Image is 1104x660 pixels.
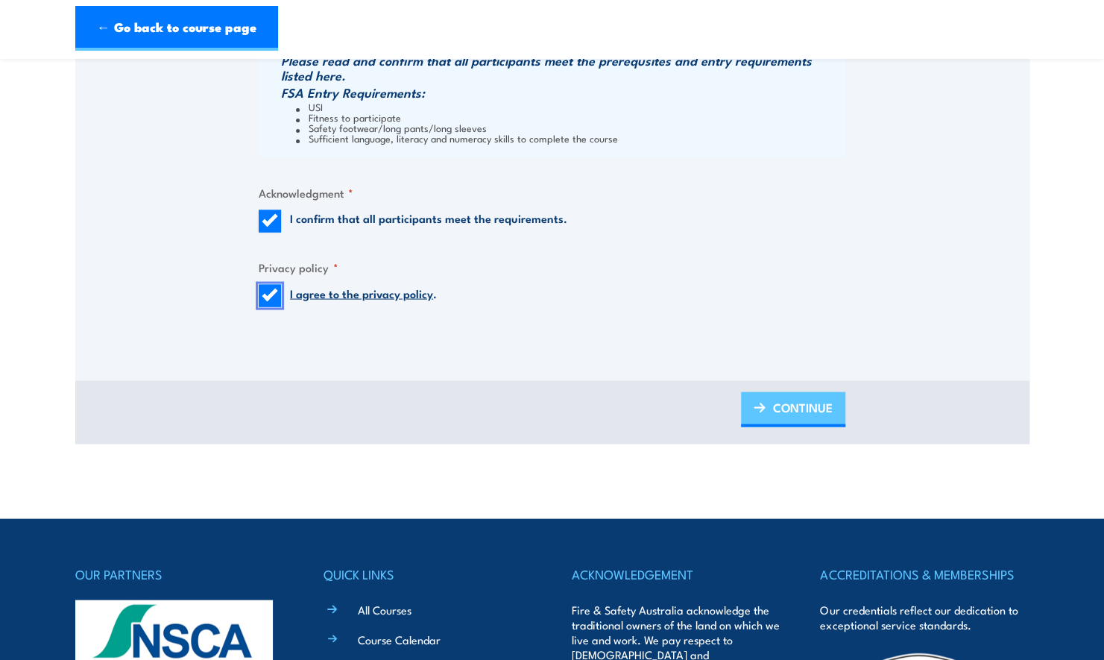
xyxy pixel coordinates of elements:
h4: QUICK LINKS [324,563,532,584]
label: I confirm that all participants meet the requirements. [290,210,567,232]
li: Sufficient language, literacy and numeracy skills to complete the course [296,132,842,142]
h4: OUR PARTNERS [75,563,284,584]
p: Our credentials reflect our dedication to exceptional service standards. [820,602,1029,632]
a: All Courses [358,601,411,617]
li: USI [296,101,842,111]
a: Course Calendar [358,631,441,647]
li: Safety footwear/long pants/long sleeves [296,122,842,132]
span: CONTINUE [773,387,833,427]
h4: ACCREDITATIONS & MEMBERSHIPS [820,563,1029,584]
label: . [290,284,437,307]
legend: Privacy policy [259,258,338,275]
a: ← Go back to course page [75,6,278,51]
a: CONTINUE [741,392,845,427]
h3: Please read and confirm that all participants meet the prerequsites and entry requirements listed... [281,53,842,83]
legend: Acknowledgment [259,183,353,201]
h3: FSA Entry Requirements: [281,84,842,99]
a: I agree to the privacy policy [290,284,433,301]
li: Fitness to participate [296,111,842,122]
h4: ACKNOWLEDGEMENT [572,563,780,584]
